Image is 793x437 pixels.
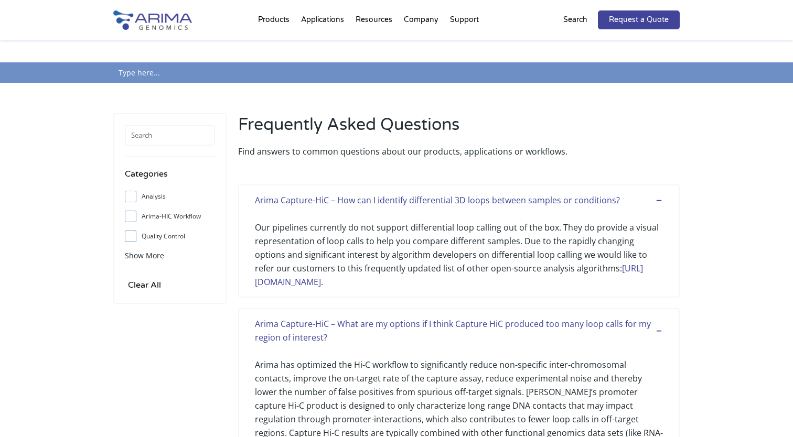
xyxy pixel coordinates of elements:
[238,113,680,145] h2: Frequently Asked Questions
[563,13,587,27] p: Search
[113,62,680,83] input: Type here...
[255,207,663,289] div: Our pipelines currently do not support differential loop calling out of the box. They do provide ...
[113,10,192,30] img: Arima-Genomics-logo
[238,145,680,158] p: Find answers to common questions about our products, applications or workflows.
[125,189,215,204] label: Analysis
[125,250,164,260] span: Show More
[125,167,215,189] h4: Categories
[255,263,643,288] a: [URL][DOMAIN_NAME]
[255,317,663,344] div: Arima Capture-HiC – What are my options if I think Capture HiC produced too many loop calls for m...
[598,10,680,29] a: Request a Quote
[125,228,215,244] label: Quality Control
[125,125,215,146] input: Search
[255,193,663,207] div: Arima Capture-HiC – How can I identify differential 3D loops between samples or conditions?
[125,209,215,224] label: Arima-HIC Workflow
[125,278,164,292] input: Clear All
